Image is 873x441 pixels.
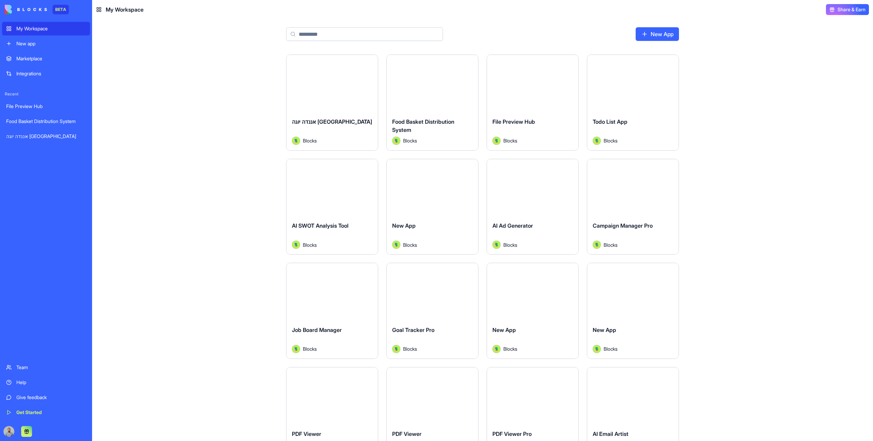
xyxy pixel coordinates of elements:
[16,379,86,386] div: Help
[2,130,90,143] a: אננדה יוגה [GEOGRAPHIC_DATA]
[392,241,400,249] img: Avatar
[492,137,501,145] img: Avatar
[16,394,86,401] div: Give feedback
[2,91,90,97] span: Recent
[303,241,317,248] span: Blocks
[6,103,86,110] div: File Preview Hub
[593,345,601,353] img: Avatar
[604,345,618,352] span: Blocks
[292,137,300,145] img: Avatar
[604,241,618,248] span: Blocks
[286,263,378,359] a: Job Board ManagerAvatarBlocks
[286,55,378,151] a: אננדה יוגה [GEOGRAPHIC_DATA]AvatarBlocks
[386,263,478,359] a: Goal Tracker ProAvatarBlocks
[16,40,86,47] div: New app
[492,430,532,437] span: PDF Viewer Pro
[403,241,417,248] span: Blocks
[2,361,90,374] a: Team
[487,55,579,151] a: File Preview HubAvatarBlocks
[503,241,517,248] span: Blocks
[16,409,86,416] div: Get Started
[503,345,517,352] span: Blocks
[604,137,618,144] span: Blocks
[292,222,349,229] span: AI SWOT Analysis Tool
[593,326,616,333] span: New App
[5,5,47,14] img: logo
[16,70,86,77] div: Integrations
[392,118,454,133] span: Food Basket Distribution System
[2,52,90,65] a: Marketplace
[492,241,501,249] img: Avatar
[2,391,90,404] a: Give feedback
[593,118,627,125] span: Todo List App
[392,326,434,333] span: Goal Tracker Pro
[826,4,869,15] button: Share & Earn
[392,137,400,145] img: Avatar
[593,222,653,229] span: Campaign Manager Pro
[593,241,601,249] img: Avatar
[492,118,535,125] span: File Preview Hub
[53,5,69,14] div: BETA
[6,133,86,140] div: אננדה יוגה [GEOGRAPHIC_DATA]
[587,263,679,359] a: New AppAvatarBlocks
[5,5,69,14] a: BETA
[636,27,679,41] a: New App
[386,159,478,255] a: New AppAvatarBlocks
[2,115,90,128] a: Food Basket Distribution System
[593,430,628,437] span: AI Email Artist
[292,118,372,125] span: אננדה יוגה [GEOGRAPHIC_DATA]
[492,345,501,353] img: Avatar
[487,159,579,255] a: AI Ad GeneratorAvatarBlocks
[487,263,579,359] a: New AppAvatarBlocks
[2,376,90,389] a: Help
[2,22,90,35] a: My Workspace
[392,222,416,229] span: New App
[593,137,601,145] img: Avatar
[503,137,517,144] span: Blocks
[492,222,533,229] span: AI Ad Generator
[587,159,679,255] a: Campaign Manager ProAvatarBlocks
[403,345,417,352] span: Blocks
[2,100,90,113] a: File Preview Hub
[6,118,86,125] div: Food Basket Distribution System
[587,55,679,151] a: Todo List AppAvatarBlocks
[403,137,417,144] span: Blocks
[16,55,86,62] div: Marketplace
[2,406,90,419] a: Get Started
[292,430,321,437] span: PDF Viewer
[16,25,86,32] div: My Workspace
[2,37,90,50] a: New app
[292,345,300,353] img: Avatar
[392,430,421,437] span: PDF Viewer
[292,326,342,333] span: Job Board Manager
[392,345,400,353] img: Avatar
[106,5,144,14] span: My Workspace
[303,137,317,144] span: Blocks
[386,55,478,151] a: Food Basket Distribution SystemAvatarBlocks
[292,241,300,249] img: Avatar
[16,364,86,371] div: Team
[838,6,865,13] span: Share & Earn
[303,345,317,352] span: Blocks
[2,67,90,80] a: Integrations
[492,326,516,333] span: New App
[3,426,14,437] img: image_123650291_bsq8ao.jpg
[286,159,378,255] a: AI SWOT Analysis ToolAvatarBlocks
